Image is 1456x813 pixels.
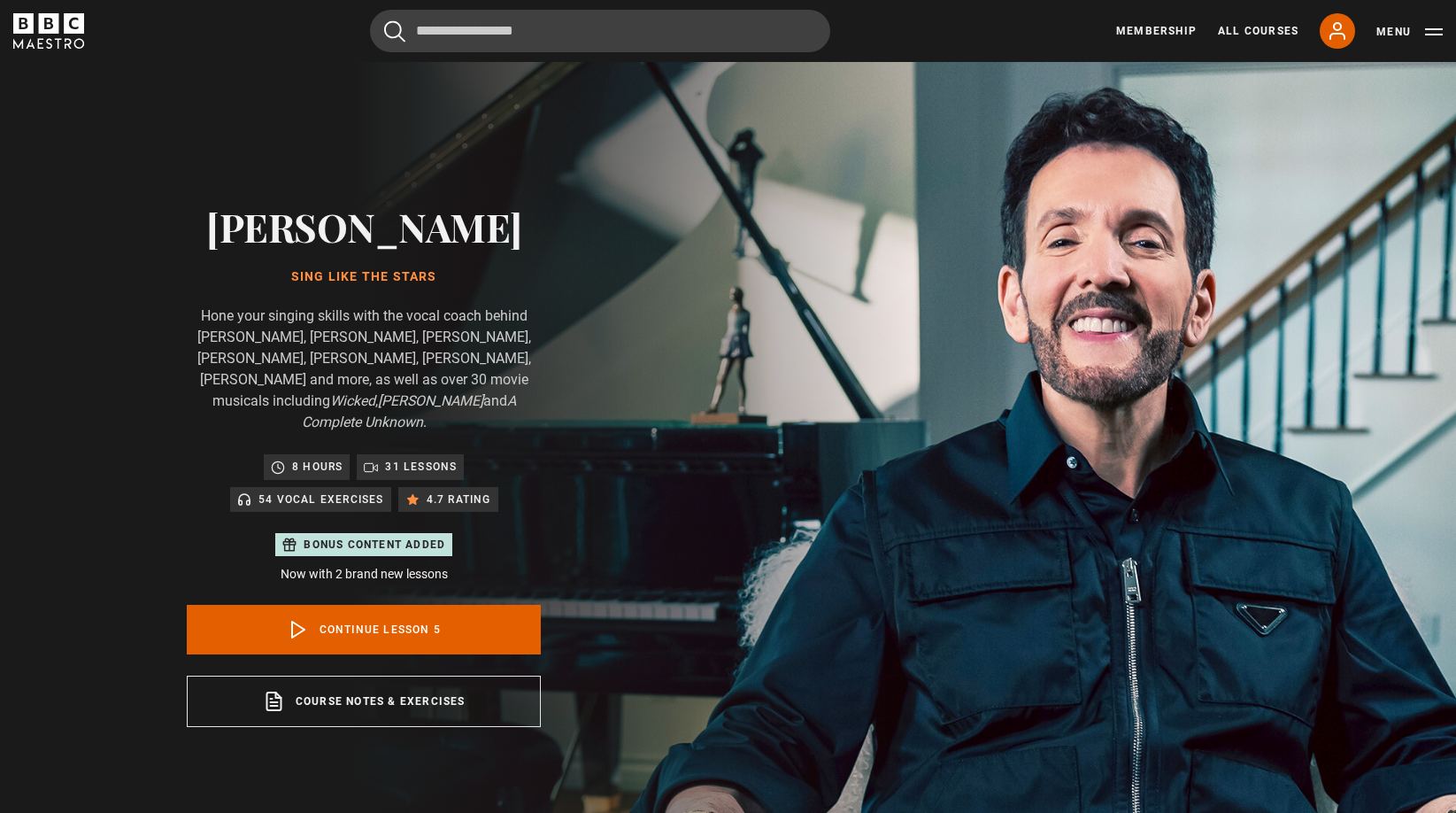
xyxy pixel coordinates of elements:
p: 4.7 rating [427,491,491,508]
a: Continue lesson 5 [187,605,541,654]
a: Membership [1116,23,1197,39]
h1: Sing Like the Stars [187,270,541,284]
svg: BBC Maestro [13,13,84,49]
p: 31 lessons [385,458,457,476]
i: [PERSON_NAME] [378,392,483,409]
p: Now with 2 brand new lessons [187,565,541,584]
p: Hone your singing skills with the vocal coach behind [PERSON_NAME], [PERSON_NAME], [PERSON_NAME],... [187,306,541,433]
p: Bonus content added [304,537,445,553]
i: Wicked [330,392,375,409]
a: All Courses [1218,23,1298,39]
h2: [PERSON_NAME] [187,204,541,249]
a: Course notes & exercises [187,676,541,727]
p: 8 hours [292,458,343,476]
button: Toggle navigation [1376,23,1443,41]
i: A Complete Unknown [302,392,516,430]
input: Search [370,10,830,52]
button: Submit the search query [384,20,405,43]
p: 54 Vocal Exercises [258,491,384,508]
